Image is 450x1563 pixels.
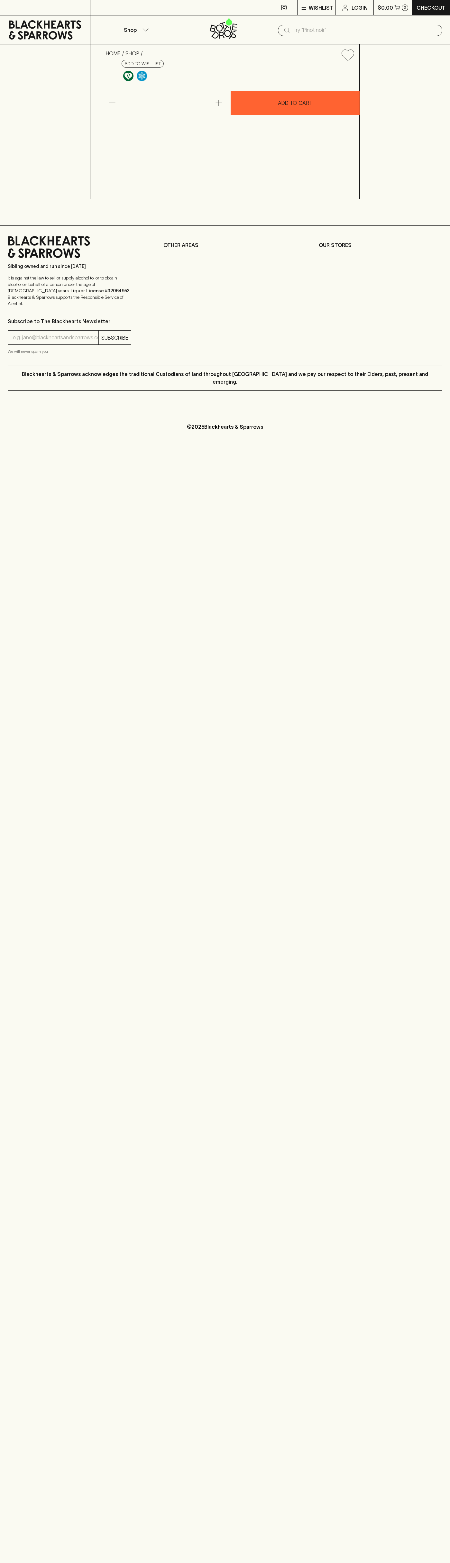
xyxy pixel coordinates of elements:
button: ADD TO CART [231,91,360,115]
p: Subscribe to The Blackhearts Newsletter [8,317,131,325]
img: Vegan [123,71,133,81]
img: Chilled Red [137,71,147,81]
button: SUBSCRIBE [99,331,131,344]
button: Add to wishlist [122,60,164,68]
p: Checkout [417,4,445,12]
input: Try "Pinot noir" [293,25,437,35]
p: SUBSCRIBE [101,334,128,342]
a: Made without the use of any animal products. [122,69,135,83]
p: We will never spam you [8,348,131,355]
p: It is against the law to sell or supply alcohol to, or to obtain alcohol on behalf of a person un... [8,275,131,307]
p: $0.00 [378,4,393,12]
button: Shop [90,15,180,44]
input: e.g. jane@blackheartsandsparrows.com.au [13,333,98,343]
img: Rosenvale Artist Series Graciano Blend 2021 [101,66,359,199]
p: Shop [124,26,137,34]
p: Wishlist [309,4,333,12]
p: OTHER AREAS [163,241,287,249]
a: SHOP [125,50,139,56]
a: HOME [106,50,121,56]
strong: Liquor License #32064953 [70,288,130,293]
p: Sibling owned and run since [DATE] [8,263,131,270]
p: ADD TO CART [278,99,312,107]
p: OUR STORES [319,241,442,249]
button: Add to wishlist [339,47,357,63]
a: Wonderful as is, but a slight chill will enhance the aromatics and give it a beautiful crunch. [135,69,149,83]
p: Login [352,4,368,12]
p: 0 [404,6,406,9]
p: Blackhearts & Sparrows acknowledges the traditional Custodians of land throughout [GEOGRAPHIC_DAT... [13,370,437,386]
